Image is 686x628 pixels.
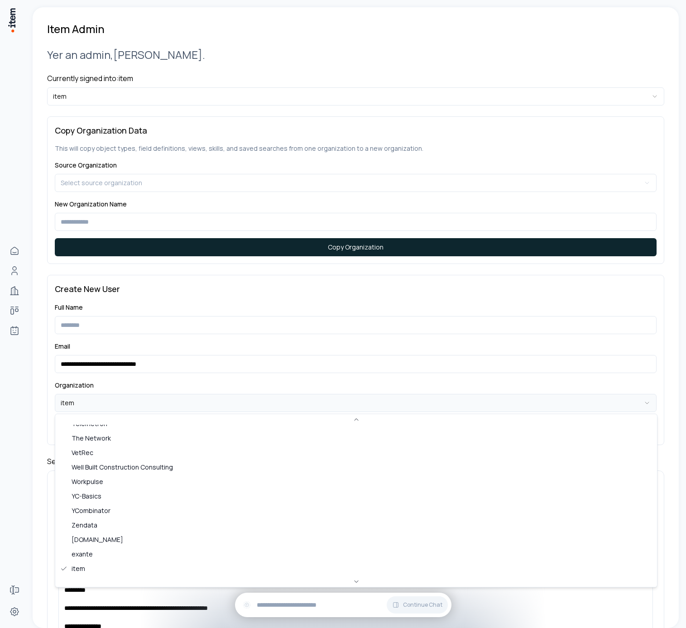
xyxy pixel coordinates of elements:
span: YC-Basics [72,492,101,501]
span: The Network [72,434,111,443]
span: Well Built Construction Consulting [72,463,173,472]
span: Workpulse [72,478,103,487]
span: YCombinator [72,507,110,516]
span: item [72,565,85,574]
span: [DOMAIN_NAME] [72,536,123,545]
span: Zendata [72,521,97,530]
span: exante [72,550,93,559]
span: VetRec [72,449,93,458]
